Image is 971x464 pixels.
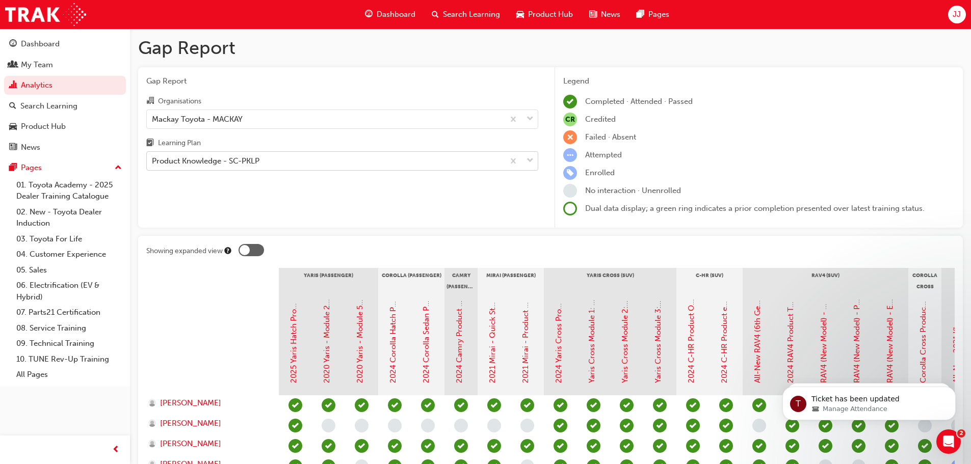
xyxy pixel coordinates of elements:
[138,37,963,59] h1: Gap Report
[115,161,122,175] span: up-icon
[322,398,335,412] span: learningRecordVerb_PASS-icon
[288,439,302,453] span: learningRecordVerb_PASS-icon
[554,262,563,383] a: 2024 Yaris Cross Product Training
[422,252,431,383] a: 2024 Corolla Sedan Product Training
[719,439,733,453] span: learningRecordVerb_PASS-icon
[21,142,40,153] div: News
[957,429,965,438] span: 2
[563,95,577,108] span: learningRecordVerb_COMPLETE-icon
[743,268,908,293] div: RAV4 (SUV)
[620,398,634,412] span: learningRecordVerb_COMPLETE-icon
[9,102,16,111] span: search-icon
[388,439,402,453] span: learningRecordVerb_PASS-icon
[152,155,259,167] div: Product Knowledge - SC-PKLP
[4,33,126,158] button: DashboardMy TeamAnalyticsSearch LearningProduct HubNews
[563,113,577,126] span: null-icon
[585,168,615,177] span: Enrolled
[9,40,17,49] span: guage-icon
[9,61,17,70] span: people-icon
[9,163,17,173] span: pages-icon
[948,6,966,23] button: JJ
[454,398,468,412] span: learningRecordVerb_PASS-icon
[12,247,126,262] a: 04. Customer Experience
[563,130,577,144] span: learningRecordVerb_FAIL-icon
[388,398,402,412] span: learningRecordVerb_PASS-icon
[487,439,501,453] span: learningRecordVerb_PASS-icon
[527,154,534,168] span: down-icon
[653,398,667,412] span: learningRecordVerb_COMPLETE-icon
[378,268,444,293] div: Corolla (Passenger)
[527,113,534,126] span: down-icon
[12,262,126,278] a: 05. Sales
[686,398,700,412] span: learningRecordVerb_PASS-icon
[585,204,925,213] span: Dual data display; a green ring indicates a prior completion presented over latest training status.
[443,9,500,20] span: Search Learning
[752,439,766,453] span: learningRecordVerb_PASS-icon
[653,439,667,453] span: learningRecordVerb_COMPLETE-icon
[687,278,696,383] a: 2024 C-HR Product Overview
[936,429,961,454] iframe: Intercom live chat
[589,8,597,21] span: news-icon
[12,336,126,351] a: 09. Technical Training
[554,419,567,432] span: learningRecordVerb_PASS-icon
[112,444,120,456] span: prev-icon
[488,277,497,383] a: 2021 Mirai - Quick Start Video
[653,283,663,383] a: Yaris Cross Module 3: Safety
[487,419,501,432] span: learningRecordVerb_NONE-icon
[767,365,971,436] iframe: Intercom notifications message
[421,398,435,412] span: learningRecordVerb_PASS-icon
[516,8,524,21] span: car-icon
[12,231,126,247] a: 03. Toyota For Life
[478,268,544,293] div: Mirai (Passenger)
[637,8,644,21] span: pages-icon
[752,419,766,432] span: learningRecordVerb_NONE-icon
[421,439,435,453] span: learningRecordVerb_PASS-icon
[454,419,468,432] span: learningRecordVerb_NONE-icon
[21,121,66,132] div: Product Hub
[160,438,221,450] span: [PERSON_NAME]
[4,76,126,95] a: Analytics
[554,439,567,453] span: learningRecordVerb_PASS-icon
[953,9,961,20] span: JJ
[424,4,508,25] a: search-iconSearch Learning
[585,150,622,159] span: Attempted
[355,398,369,412] span: learningRecordVerb_PASS-icon
[4,138,126,157] a: News
[12,204,126,231] a: 02. New - Toyota Dealer Induction
[785,439,799,453] span: learningRecordVerb_PASS-icon
[918,267,928,383] a: Corolla Cross Product eLearning
[852,214,861,383] a: RAV4 (New Model) - Product Introduction video
[160,397,221,409] span: [PERSON_NAME]
[21,59,53,71] div: My Team
[152,113,243,125] div: Mackay Toyota - MACKAY
[563,148,577,162] span: learningRecordVerb_ATTEMPT-icon
[520,419,534,432] span: learningRecordVerb_NONE-icon
[585,186,681,195] span: No interaction · Unenrolled
[686,419,700,432] span: learningRecordVerb_PASS-icon
[4,35,126,53] a: Dashboard
[563,75,955,87] div: Legend
[752,398,766,412] span: learningRecordVerb_PASS-icon
[819,439,832,453] span: learningRecordVerb_PASS-icon
[563,184,577,198] span: learningRecordVerb_NONE-icon
[158,96,201,106] div: Organisations
[554,398,567,412] span: learningRecordVerb_PASS-icon
[377,9,415,20] span: Dashboard
[12,177,126,204] a: 01. Toyota Academy - 2025 Dealer Training Catalogue
[4,158,126,177] button: Pages
[587,398,600,412] span: learningRecordVerb_COMPLETE-icon
[601,9,620,20] span: News
[20,100,77,112] div: Search Learning
[21,38,60,50] div: Dashboard
[587,439,600,453] span: learningRecordVerb_COMPLETE-icon
[158,138,201,148] div: Learning Plan
[544,268,676,293] div: Yaris Cross (SUV)
[952,273,961,383] a: All-New 2021 Kluger: Overview
[819,258,828,383] a: RAV4 (New Model) - Heritage video
[487,398,501,412] span: learningRecordVerb_PASS-icon
[5,3,86,26] a: Trak
[12,320,126,336] a: 08. Service Training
